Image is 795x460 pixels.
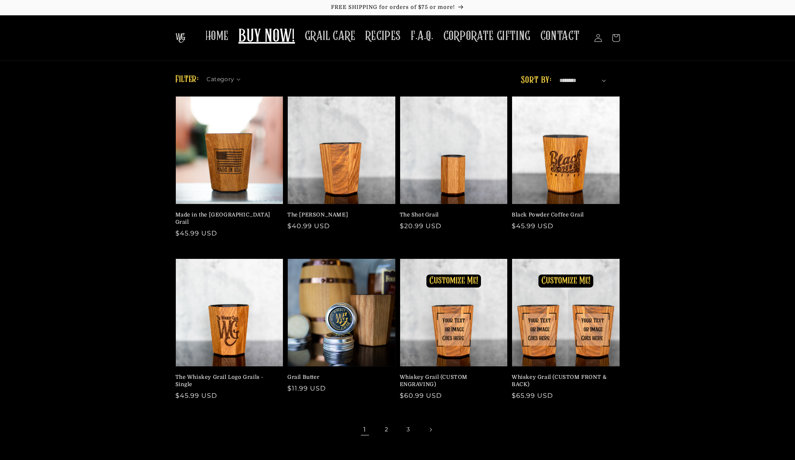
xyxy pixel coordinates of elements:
p: FREE SHIPPING for orders of $75 or more! [8,4,787,11]
h2: Filter: [175,72,199,87]
a: Next page [422,421,439,439]
a: The Shot Grail [400,211,503,218]
a: Whiskey Grail (CUSTOM ENGRAVING) [400,374,503,388]
a: Grail Butter [287,374,391,381]
nav: Pagination [175,421,620,439]
a: Made in the [GEOGRAPHIC_DATA] Grail [175,211,279,226]
a: Whiskey Grail (CUSTOM FRONT & BACK) [512,374,615,388]
label: Sort by: [521,76,551,85]
img: The Whiskey Grail [175,33,186,43]
a: CONTACT [536,23,585,49]
a: Page 2 [378,421,396,439]
summary: Category [207,73,245,82]
a: CORPORATE GIFTING [439,23,536,49]
span: RECIPES [365,28,401,44]
a: The Whiskey Grail Logo Grails - Single [175,374,279,388]
a: Black Powder Coffee Grail [512,211,615,218]
span: HOME [205,28,229,44]
span: GRAIL CARE [305,28,356,44]
span: CORPORATE GIFTING [443,28,531,44]
a: RECIPES [361,23,406,49]
span: Category [207,75,234,84]
a: F.A.Q. [406,23,439,49]
span: CONTACT [540,28,580,44]
span: F.A.Q. [411,28,434,44]
a: GRAIL CARE [300,23,361,49]
span: Page 1 [356,421,374,439]
span: BUY NOW! [238,26,295,48]
a: The [PERSON_NAME] [287,211,391,218]
a: HOME [200,23,234,49]
a: Page 3 [400,421,418,439]
a: BUY NOW! [234,21,300,53]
